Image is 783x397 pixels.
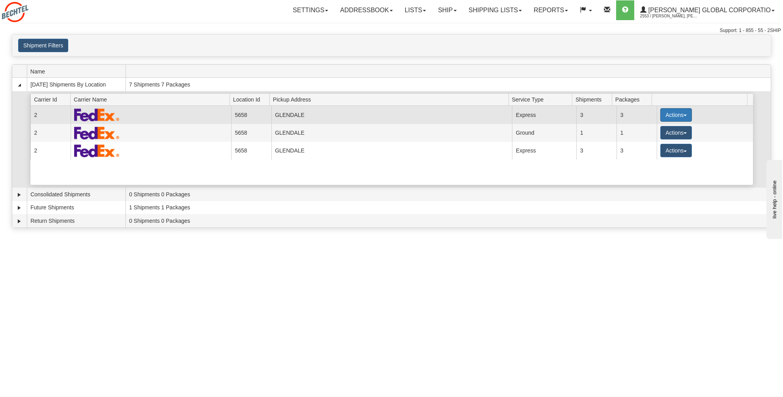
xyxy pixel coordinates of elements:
[15,217,23,225] a: Expand
[27,214,125,228] td: Return Shipments
[15,191,23,199] a: Expand
[27,188,125,201] td: Consolidated Shipments
[231,142,271,160] td: 5658
[647,7,771,13] span: [PERSON_NAME] Global Corporatio
[271,106,512,124] td: GLENDALE
[576,124,617,142] td: 1
[233,93,269,105] span: Location Id
[125,188,771,201] td: 0 Shipments 0 Packages
[640,12,699,20] span: 2553 / [PERSON_NAME], [PERSON_NAME]
[287,0,334,20] a: Settings
[30,142,71,160] td: 2
[273,93,508,105] span: Pickup Address
[2,2,28,22] img: logo2553.jpg
[576,142,617,160] td: 3
[15,81,23,89] a: Collapse
[30,65,125,77] span: Name
[617,142,657,160] td: 3
[660,126,692,139] button: Actions
[74,126,120,139] img: FedEx
[125,78,771,91] td: 7 Shipments 7 Packages
[231,124,271,142] td: 5658
[528,0,574,20] a: Reports
[617,106,657,124] td: 3
[463,0,528,20] a: Shipping lists
[27,201,125,214] td: Future Shipments
[30,106,71,124] td: 2
[660,108,692,122] button: Actions
[18,39,68,52] button: Shipment Filters
[512,124,576,142] td: Ground
[765,158,782,239] iframe: chat widget
[615,93,652,105] span: Packages
[74,93,230,105] span: Carrier Name
[74,108,120,121] img: FedEx
[34,93,70,105] span: Carrier Id
[271,124,512,142] td: GLENDALE
[634,0,781,20] a: [PERSON_NAME] Global Corporatio 2553 / [PERSON_NAME], [PERSON_NAME]
[512,106,576,124] td: Express
[74,144,120,157] img: FedEx Express®
[399,0,432,20] a: Lists
[125,201,771,214] td: 1 Shipments 1 Packages
[231,106,271,124] td: 5658
[125,214,771,228] td: 0 Shipments 0 Packages
[30,124,71,142] td: 2
[27,78,125,91] td: [DATE] Shipments By Location
[2,27,781,34] div: Support: 1 - 855 - 55 - 2SHIP
[576,106,617,124] td: 3
[576,93,612,105] span: Shipments
[617,124,657,142] td: 1
[660,144,692,157] button: Actions
[432,0,462,20] a: Ship
[512,93,572,105] span: Service Type
[15,204,23,212] a: Expand
[512,142,576,160] td: Express
[271,142,512,160] td: GLENDALE
[334,0,399,20] a: Addressbook
[6,7,73,13] div: live help - online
